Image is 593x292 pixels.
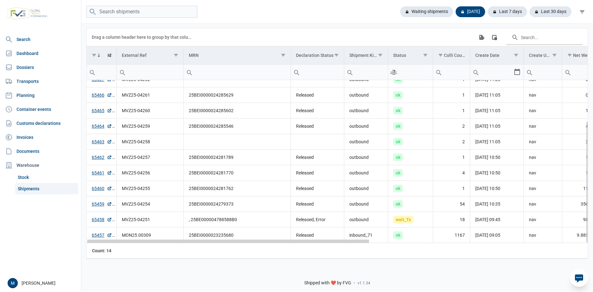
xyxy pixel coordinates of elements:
input: Filter cell [291,65,344,80]
span: Show filter options for column 'Status' [423,53,428,58]
td: nav [524,134,562,149]
div: Search box [388,65,399,80]
td: outbound [344,118,388,134]
td: 25BEI0000024285602 [183,103,291,118]
td: MVZ25-04260 [116,103,183,118]
td: Filter cell [87,65,116,80]
td: Released [291,165,344,180]
span: Show filter options for column 'Create Date' [514,53,518,58]
td: Released [291,149,344,165]
td: nav [524,165,562,180]
div: [PERSON_NAME] [8,278,77,288]
td: 18 [433,212,470,227]
input: Filter cell [433,65,470,80]
td: 25BEI0000024281762 [183,180,291,196]
a: 65458 [92,216,112,223]
a: Documents [3,145,78,158]
td: Column Status [388,46,433,65]
td: Released [291,227,344,243]
td: outbound [344,103,388,118]
span: [DATE] 11:05 [475,139,500,144]
a: 65463 [92,139,112,145]
div: Colli Count [444,53,465,58]
td: Column Colli Count [433,46,470,65]
div: Search box [344,65,356,80]
input: Filter cell [388,65,433,80]
td: nav [524,87,562,103]
td: 4 [433,165,470,180]
span: [DATE] 11:20 [475,77,500,82]
span: [DATE] 11:05 [475,108,500,113]
td: Released, Error [291,212,344,227]
td: MVZ25-04255 [116,180,183,196]
input: Filter cell [117,65,183,80]
span: - [354,280,355,286]
input: Search in the data grid [506,30,583,45]
td: outbound [344,180,388,196]
td: 25BEI0000024285546 [183,118,291,134]
div: Shipment Kind [349,53,377,58]
span: [DATE] 10:50 [475,155,500,160]
td: 1 [433,87,470,103]
td: 1 [433,180,470,196]
td: MVZ25-04258 [116,134,183,149]
a: Dashboard [3,47,78,60]
a: 65459 [92,201,112,207]
td: , 25BE000004788588B0 [183,212,291,227]
span: [DATE] 09:05 [475,233,500,238]
td: nav [524,118,562,134]
td: Filter cell [470,65,524,80]
button: M [8,278,18,288]
td: Released [291,118,344,134]
td: nav [524,149,562,165]
td: nav [524,180,562,196]
td: outbound [344,165,388,180]
img: FVG - Global freight forwarding [5,5,50,22]
td: MVZ25-04261 [116,87,183,103]
a: Container events [3,103,78,116]
span: ok [393,153,403,161]
td: Column Create User [524,46,562,65]
div: External Ref [122,53,147,58]
td: 54 [433,196,470,212]
span: Show filter options for column 'Id' [92,53,96,58]
div: Warehouse [3,159,78,172]
div: Column Chooser [489,31,500,43]
td: 1 [433,103,470,118]
input: Search shipments [86,6,197,18]
a: 65461 [92,170,112,176]
div: Search box [291,65,302,80]
input: Filter cell [344,65,388,80]
td: 25BEI0000024281770 [183,165,291,180]
td: Released [291,196,344,212]
span: ok [393,231,403,239]
a: Planning [3,89,78,102]
span: [DATE] 10:50 [475,186,500,191]
td: Column Create Date [470,46,524,65]
span: Show filter options for column 'MRN' [281,53,286,58]
span: Show filter options for column 'Colli Count' [438,53,443,58]
td: Column MRN [183,46,291,65]
a: 65462 [92,154,112,160]
td: Released [291,103,344,118]
span: ok [393,185,403,192]
a: 65460 [92,185,112,192]
a: Invoices [3,131,78,144]
div: Search box [524,65,535,80]
input: Filter cell [470,65,513,80]
div: filter [577,6,588,17]
div: [DATE] [456,6,485,17]
input: Filter cell [524,65,562,80]
div: Waiting shipments [400,6,453,17]
div: Data grid with 14 rows and 18 columns [87,28,588,259]
span: [DATE] 10:50 [475,170,500,175]
td: 25BEI0000024281789 [183,149,291,165]
span: ok [393,107,403,114]
td: Column Id [87,46,116,65]
a: 65464 [92,123,112,129]
td: outbound [344,134,388,149]
div: Create User [529,53,551,58]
